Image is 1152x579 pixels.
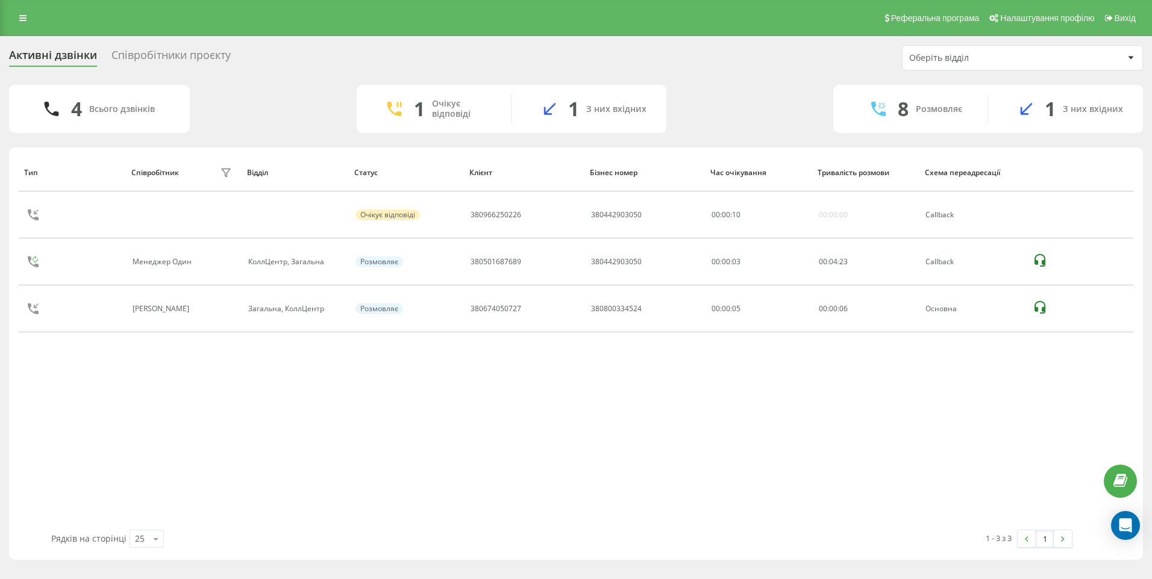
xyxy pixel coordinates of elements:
span: 10 [732,209,740,220]
div: 1 [568,98,579,120]
span: 00 [819,256,827,267]
div: Розмовляє [355,256,403,267]
div: Тип [24,169,120,177]
div: Очікує відповіді [432,99,493,119]
div: 1 - 3 з 3 [986,532,1012,544]
div: Тривалість розмови [818,169,913,177]
span: 00 [819,303,827,314]
div: 25 [135,533,145,545]
div: КоллЦентр, Загальна [248,258,342,266]
div: 380442903050 [591,258,642,266]
div: Очікує відповіді [355,209,420,220]
span: Вихід [1115,13,1136,23]
div: 380800334524 [591,305,642,313]
span: 06 [839,303,848,314]
div: З них вхідних [1063,104,1123,114]
div: 00:00:03 [712,258,806,266]
div: 1 [1045,98,1056,120]
div: Менеджер Один [133,258,195,266]
a: 1 [1036,530,1054,547]
span: 23 [839,256,848,267]
div: Клієнт [469,169,578,177]
div: Основна [925,305,1019,313]
span: 04 [829,256,837,267]
div: [PERSON_NAME] [133,305,192,313]
div: : : [712,211,740,219]
div: Callback [925,211,1019,219]
div: Callback [925,258,1019,266]
div: Всього дзвінків [89,104,155,114]
div: З них вхідних [586,104,646,114]
div: Бізнес номер [590,169,699,177]
span: Реферальна програма [891,13,980,23]
div: 380501687689 [471,258,521,266]
div: Схема переадресації [925,169,1021,177]
div: Співробітники проєкту [111,49,231,67]
div: Активні дзвінки [9,49,97,67]
div: 380674050727 [471,305,521,313]
div: : : [819,258,848,266]
div: Відділ [247,169,343,177]
div: Розмовляє [355,303,403,314]
span: Налаштування профілю [1000,13,1094,23]
span: Рядків на сторінці [51,533,127,544]
span: 00 [712,209,720,220]
div: 8 [898,98,909,120]
div: : : [819,305,848,313]
div: 1 [414,98,425,120]
div: 380442903050 [591,211,642,219]
div: Співробітник [131,169,179,177]
div: 380966250226 [471,211,521,219]
div: Статус [354,169,458,177]
span: 00 [829,303,837,314]
div: Open Intercom Messenger [1111,511,1140,540]
div: Оберіть відділ [909,53,1053,63]
div: 4 [71,98,82,120]
span: 00 [722,209,730,220]
div: 00:00:05 [712,305,806,313]
div: 00:00:00 [819,211,848,219]
div: Загальна, КоллЦентр [248,305,342,313]
div: Розмовляє [916,104,962,114]
div: Час очікування [710,169,806,177]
